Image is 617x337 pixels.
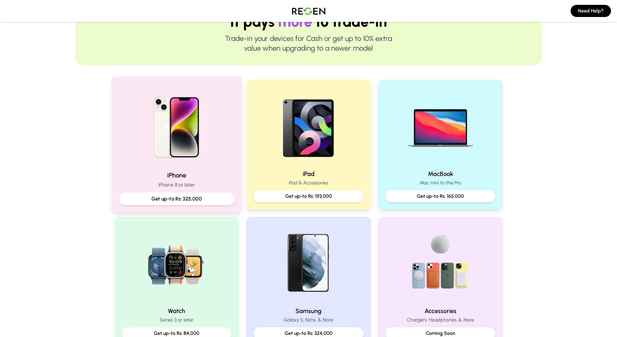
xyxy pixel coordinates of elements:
[385,307,496,315] h2: Accessories
[127,330,227,337] p: Get up-to Rs: 84,000
[385,316,496,324] p: Chargers, Headphones, & More
[270,87,347,165] img: iPad
[385,179,496,187] p: Mac mini to the Pro
[258,330,359,337] p: Get up-to Rs: 324,000
[402,87,479,165] img: MacBook
[385,170,496,178] h2: MacBook
[253,170,364,178] h2: iPad
[136,84,217,166] img: iPhone
[138,224,215,302] img: Watch
[122,307,232,315] h2: Watch
[390,330,491,337] p: Coming Soon
[402,224,479,302] img: Accessories
[390,193,491,200] p: Get up-to Rs: 165,000
[119,181,234,189] p: iPhone 8 or later
[571,5,611,17] button: Need Help?
[270,224,347,302] img: Samsung
[258,193,359,200] p: Get up-to Rs: 193,000
[95,14,522,29] h1: It pays to trade-in
[253,316,364,324] p: Galaxy S, Note, & More
[119,171,234,180] h2: iPhone
[253,307,364,315] h2: Samsung
[95,34,522,53] p: Trade-in your devices for Cash or get up to 10% extra value when upgrading to a newer model
[124,195,229,203] p: Get up-to Rs: 325,000
[287,2,330,19] img: Logo
[122,316,232,324] p: Series 3 or later
[253,179,364,187] p: iPad & Accessories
